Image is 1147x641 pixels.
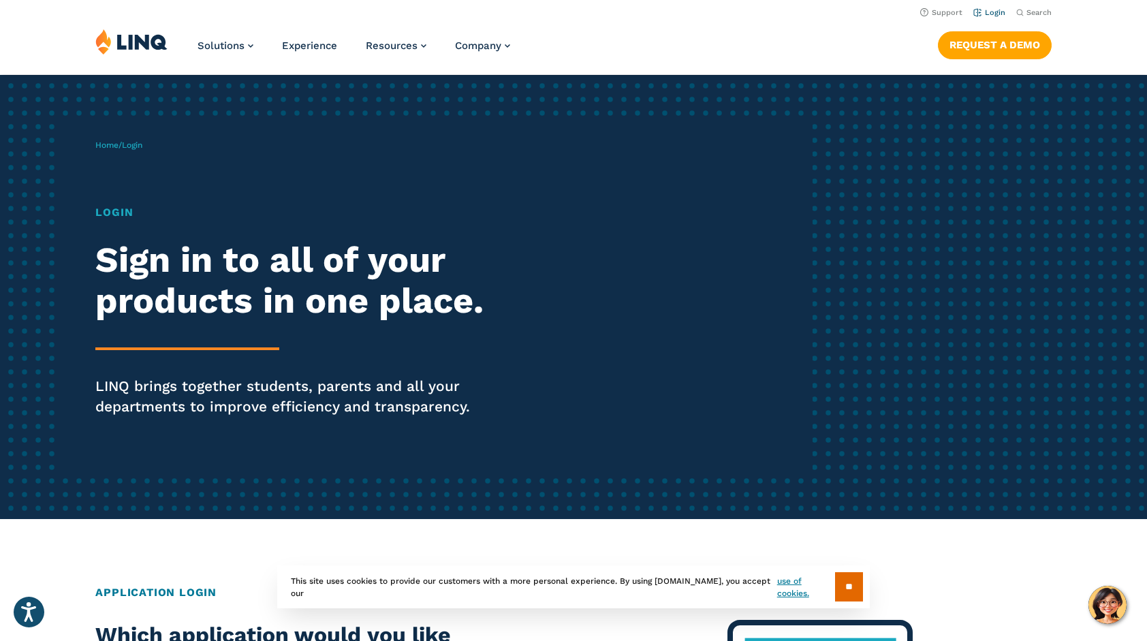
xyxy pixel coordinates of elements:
[95,584,1051,601] h2: Application Login
[1026,8,1052,17] span: Search
[282,40,337,52] a: Experience
[95,140,142,150] span: /
[938,29,1052,59] nav: Button Navigation
[277,565,870,608] div: This site uses cookies to provide our customers with a more personal experience. By using [DOMAIN...
[95,376,537,417] p: LINQ brings together students, parents and all your departments to improve efficiency and transpa...
[1088,586,1127,624] button: Hello, have a question? Let’s chat.
[198,40,245,52] span: Solutions
[973,8,1005,17] a: Login
[198,29,510,74] nav: Primary Navigation
[95,29,168,54] img: LINQ | K‑12 Software
[95,140,119,150] a: Home
[366,40,426,52] a: Resources
[1016,7,1052,18] button: Open Search Bar
[938,31,1052,59] a: Request a Demo
[777,575,835,599] a: use of cookies.
[366,40,418,52] span: Resources
[455,40,501,52] span: Company
[95,240,537,322] h2: Sign in to all of your products in one place.
[920,8,962,17] a: Support
[95,204,537,221] h1: Login
[198,40,253,52] a: Solutions
[455,40,510,52] a: Company
[122,140,142,150] span: Login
